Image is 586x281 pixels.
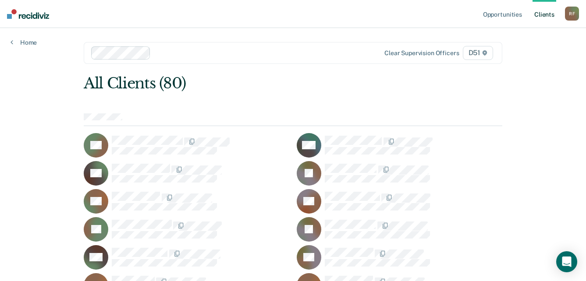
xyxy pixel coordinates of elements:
span: D51 [463,46,493,60]
div: All Clients (80) [84,74,419,92]
button: RF [565,7,579,21]
div: R F [565,7,579,21]
div: Open Intercom Messenger [556,251,577,272]
img: Recidiviz [7,9,49,19]
a: Home [11,39,37,46]
div: Clear supervision officers [384,49,459,57]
